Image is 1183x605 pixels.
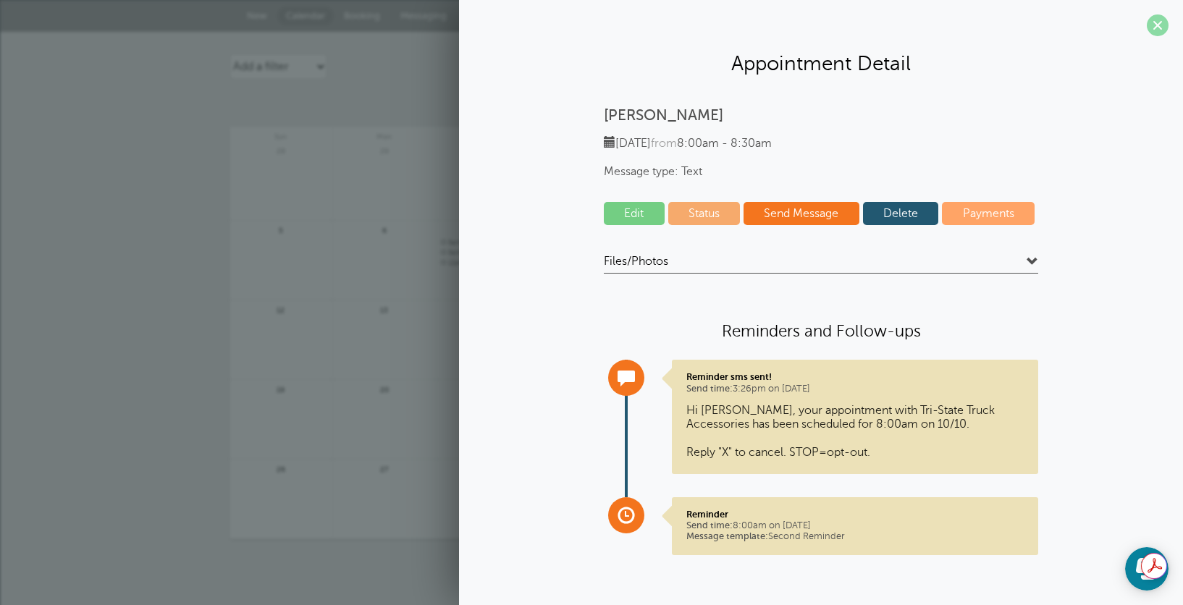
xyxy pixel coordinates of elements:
a: Payments [942,202,1035,225]
p: Want a ? [230,561,953,577]
span: 20 [378,384,391,394]
span: Message type: Text [604,165,1038,179]
span: Tue [437,127,539,141]
a: 8am[PERSON_NAME] [441,239,535,247]
a: Edit [604,202,665,225]
h2: Appointment Detail [473,51,1169,76]
span: 29 [378,145,391,156]
span: Caleb [441,249,535,257]
strong: Reminder sms sent! [686,371,772,382]
span: Send time: [686,384,733,394]
span: Dana Anners [441,259,535,267]
span: 12 [274,304,287,315]
a: Status [668,202,741,225]
span: 8am [448,249,461,256]
span: 8am [448,239,461,246]
span: Send time: [686,520,733,530]
span: Mon [333,127,436,141]
span: 13 [378,304,391,315]
span: 6 [378,224,391,235]
span: 28 [274,145,287,156]
strong: Reminder [686,509,728,520]
span: Calendar [286,10,325,21]
a: 8amCaleb [441,249,535,257]
span: Files/Photos [604,254,668,268]
span: Sun [230,127,332,141]
span: 12pm [448,259,464,266]
span: Messaging [400,10,447,21]
h4: Reminders and Follow-ups [604,321,1038,342]
span: 19 [274,384,287,394]
iframe: Resource center [1125,547,1169,591]
span: Booking [344,10,380,21]
p: 3:26pm on [DATE] [686,371,1024,394]
span: JD Sadler [441,239,535,247]
p: Hi [PERSON_NAME], your appointment with Tri-State Truck Accessories has been scheduled for 8:00am... [686,404,1024,460]
a: Send Message [744,202,859,225]
span: 26 [274,463,287,474]
span: New [247,10,267,21]
a: Calendar [277,7,334,25]
a: Delete [863,202,939,225]
span: 5 [274,224,287,235]
span: [DATE] 8:00am - 8:30am [604,137,772,150]
a: 12pm[PERSON_NAME] [441,259,535,267]
span: 27 [378,463,391,474]
p: [PERSON_NAME] [604,106,1038,124]
span: Message template: [686,531,768,541]
span: from [651,137,677,150]
p: 8:00am on [DATE] Second Reminder [686,509,1024,543]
